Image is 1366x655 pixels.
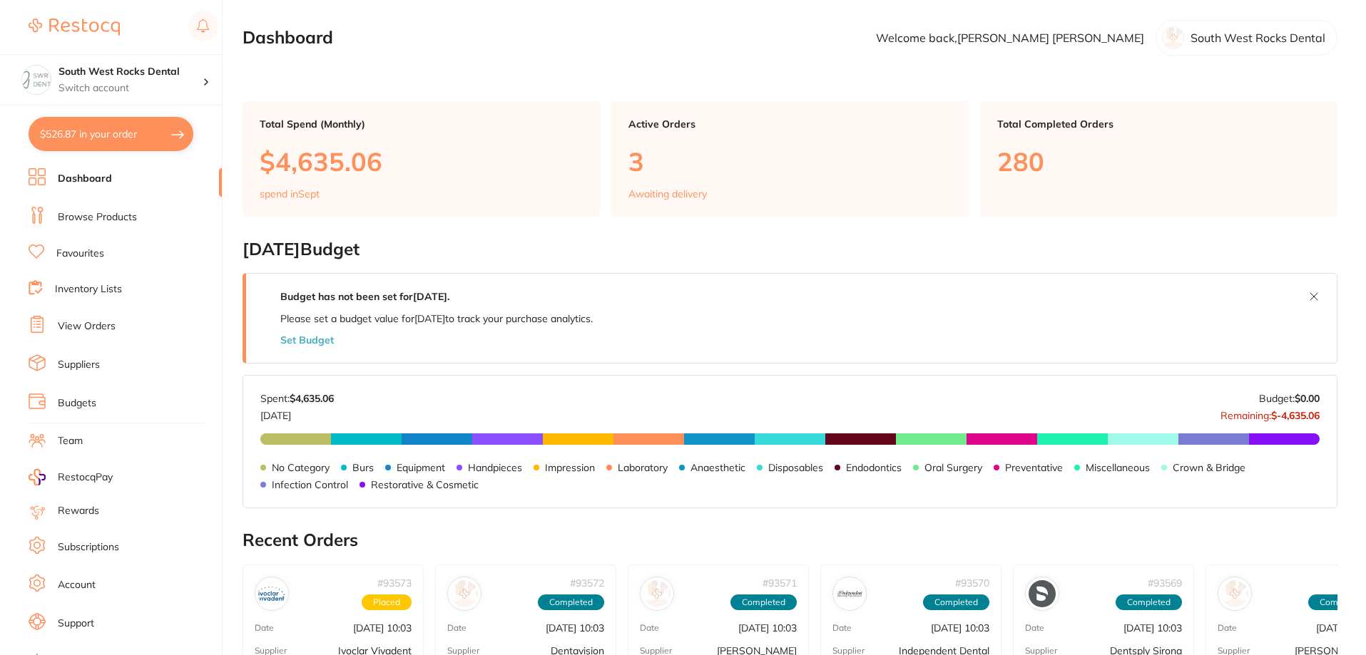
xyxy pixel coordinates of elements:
a: Favourites [56,247,104,261]
a: View Orders [58,319,116,334]
p: Date [640,623,659,633]
a: Subscriptions [58,540,119,555]
a: Browse Products [58,210,137,225]
button: $526.87 in your order [29,117,193,151]
a: Dashboard [58,172,112,186]
p: Oral Surgery [924,461,982,473]
span: RestocqPay [58,470,113,485]
p: [DATE] 10:03 [931,622,989,634]
img: Henry Schein Halas [643,580,671,607]
span: Completed [1116,594,1182,610]
p: Burs [352,461,374,473]
a: Budgets [58,396,96,411]
p: Date [255,623,274,633]
strong: $-4,635.06 [1271,409,1320,422]
p: Date [1025,623,1044,633]
p: spend in Sept [260,188,320,200]
p: [DATE] [260,404,334,421]
h4: South West Rocks Dental [58,65,203,79]
img: Ivoclar Vivadent [258,580,285,607]
p: Switch account [58,81,203,96]
h2: Recent Orders [243,530,1337,550]
p: # 93572 [570,577,604,589]
img: Restocq Logo [29,19,120,36]
button: Set Budget [280,334,334,346]
img: South West Rocks Dental [22,66,51,94]
strong: $0.00 [1295,392,1320,405]
p: Handpieces [468,461,522,473]
p: South West Rocks Dental [1191,31,1325,44]
a: Restocq Logo [29,11,120,43]
p: Infection Control [272,478,348,490]
strong: Budget has not been set for [DATE] . [280,290,449,303]
p: Date [832,623,852,633]
p: Disposables [768,461,823,473]
h2: [DATE] Budget [243,239,1337,259]
p: $4,635.06 [260,147,583,176]
img: Dentsply Sirona [1029,580,1056,607]
p: [DATE] 10:03 [353,622,412,634]
p: # 93571 [763,577,797,589]
p: 3 [628,147,952,176]
p: Miscellaneous [1086,461,1150,473]
a: Team [58,434,83,448]
a: Suppliers [58,358,100,372]
img: Adam Dental [1221,580,1248,607]
a: RestocqPay [29,469,113,485]
a: Support [58,617,94,631]
h2: Dashboard [243,28,333,48]
p: No Category [272,461,330,473]
p: Date [1218,623,1237,633]
a: Total Spend (Monthly)$4,635.06spend inSept [243,101,600,217]
p: Restorative & Cosmetic [371,478,479,490]
p: Laboratory [618,461,668,473]
p: Preventative [1005,461,1063,473]
p: Equipment [397,461,445,473]
a: Account [58,578,96,592]
p: # 93569 [1148,577,1182,589]
img: Dentavision [451,580,478,607]
p: [DATE] 10:03 [1123,622,1182,634]
p: Remaining: [1220,404,1320,421]
a: Inventory Lists [55,282,122,296]
img: RestocqPay [29,469,46,485]
p: Date [447,623,467,633]
p: Endodontics [846,461,902,473]
span: Completed [923,594,989,610]
p: Crown & Bridge [1173,461,1245,473]
span: Placed [362,594,412,610]
p: Please set a budget value for [DATE] to track your purchase analytics. [280,313,593,324]
p: Anaesthetic [690,461,745,473]
p: # 93573 [377,577,412,589]
span: Completed [730,594,797,610]
p: Active Orders [628,118,952,130]
a: Active Orders3Awaiting delivery [611,101,969,217]
p: Budget: [1259,393,1320,404]
p: [DATE] 10:03 [738,622,797,634]
a: Total Completed Orders280 [980,101,1337,217]
p: Total Completed Orders [997,118,1320,130]
a: Rewards [58,504,99,518]
p: [DATE] 10:03 [546,622,604,634]
p: # 93570 [955,577,989,589]
strong: $4,635.06 [290,392,334,405]
p: Spent: [260,393,334,404]
p: Total Spend (Monthly) [260,118,583,130]
span: Completed [538,594,604,610]
p: 280 [997,147,1320,176]
p: Awaiting delivery [628,188,707,200]
img: Independent Dental [836,580,863,607]
p: Impression [545,461,595,473]
p: Welcome back, [PERSON_NAME] [PERSON_NAME] [876,31,1144,44]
